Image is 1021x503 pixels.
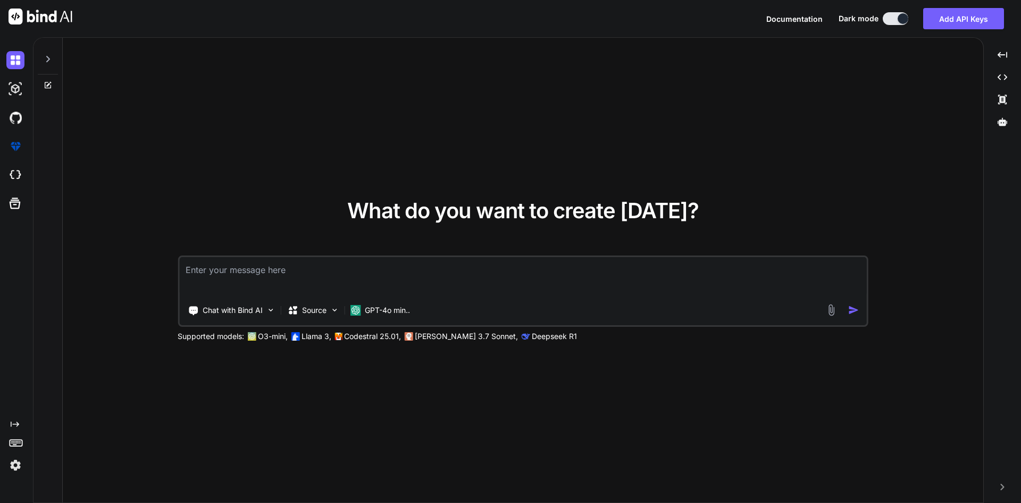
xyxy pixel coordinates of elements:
p: [PERSON_NAME] 3.7 Sonnet, [415,331,518,342]
p: Llama 3, [302,331,331,342]
img: attachment [825,304,838,316]
p: O3-mini, [258,331,288,342]
span: Dark mode [839,13,878,24]
p: Supported models: [178,331,244,342]
img: GPT-4 [247,332,256,341]
img: claude [404,332,413,341]
p: Deepseek R1 [532,331,577,342]
img: GPT-4o mini [350,305,361,316]
p: Source [302,305,327,316]
p: GPT-4o min.. [365,305,410,316]
img: Pick Models [330,306,339,315]
img: Bind AI [9,9,72,24]
button: Add API Keys [923,8,1004,29]
img: Pick Tools [266,306,275,315]
button: Documentation [766,13,823,24]
img: claude [521,332,530,341]
img: Llama2 [291,332,299,341]
span: Documentation [766,14,823,23]
img: premium [6,137,24,155]
img: icon [848,304,859,316]
span: What do you want to create [DATE]? [347,197,699,224]
img: settings [6,456,24,474]
p: Codestral 25.01, [344,331,401,342]
img: githubDark [6,109,24,127]
img: darkChat [6,51,24,69]
img: Mistral-AI [334,333,342,340]
img: cloudideIcon [6,166,24,184]
img: darkAi-studio [6,80,24,98]
p: Chat with Bind AI [203,305,263,316]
